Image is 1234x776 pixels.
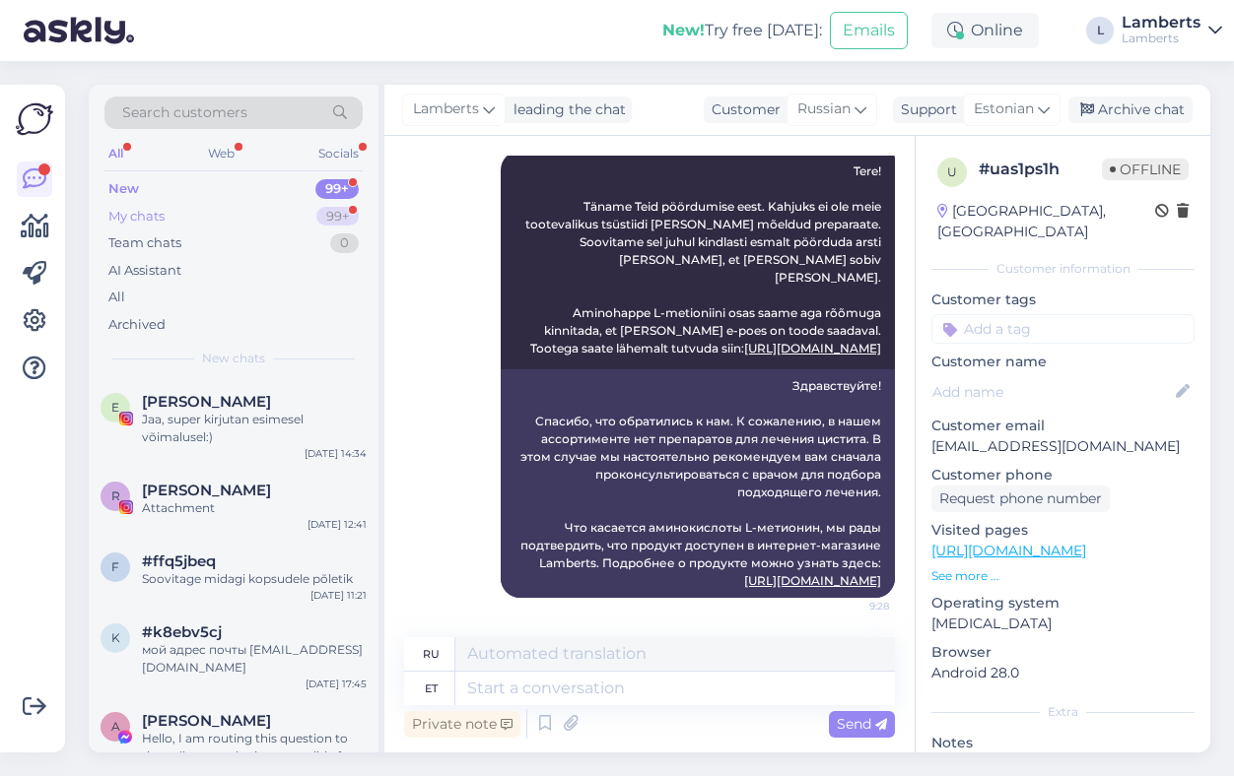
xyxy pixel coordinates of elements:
span: Send [837,715,887,733]
span: Regina Oja [142,482,271,499]
div: Lamberts [1122,31,1200,46]
span: Anny Drobet [142,712,271,730]
p: Visited pages [931,520,1195,541]
p: Browser [931,642,1195,663]
div: [DATE] 12:41 [308,517,367,532]
div: [GEOGRAPHIC_DATA], [GEOGRAPHIC_DATA] [937,201,1155,242]
div: L [1086,17,1114,44]
div: Socials [314,141,363,166]
p: Customer name [931,352,1195,372]
span: f [111,559,119,574]
a: [URL][DOMAIN_NAME] [744,573,881,588]
div: Jaa, super kirjutan esimesel võimalusel:) [142,411,367,446]
span: A [111,719,120,734]
span: k [111,630,120,645]
button: Emails [830,12,908,49]
p: [EMAIL_ADDRESS][DOMAIN_NAME] [931,436,1195,457]
span: Tere! Täname Teid pöördumise eest. Kahjuks ei ole meie tootevalikus tsüstiidi [PERSON_NAME] mõeld... [525,163,884,356]
p: Notes [931,733,1195,753]
div: Attachment [142,499,367,517]
div: Hello, I am routing this question to the colleague who is responsible for this topic. The reply m... [142,730,367,765]
div: Archive chat [1068,97,1193,123]
a: [URL][DOMAIN_NAME] [931,542,1086,559]
div: Online [931,13,1039,48]
div: Extra [931,703,1195,721]
div: Team chats [108,233,181,253]
div: et [425,672,438,705]
div: All [108,288,125,307]
div: # uas1ps1h [979,158,1102,181]
p: See more ... [931,567,1195,585]
div: Request phone number [931,485,1110,512]
span: EMMA TAMMEMÄGI [142,393,271,411]
div: [DATE] 14:34 [305,446,367,461]
div: 0 [330,233,359,253]
div: [DATE] 11:21 [310,588,367,603]
div: New [108,179,139,199]
a: LambertsLamberts [1122,15,1222,46]
span: #k8ebv5cj [142,623,222,641]
p: Android 28.0 [931,663,1195,683]
p: Customer phone [931,465,1195,485]
div: [DATE] 17:45 [306,677,367,691]
img: Askly Logo [16,100,53,138]
span: Search customers [122,102,247,123]
div: All [104,141,127,166]
div: Support [893,99,957,120]
span: E [111,400,119,415]
span: Offline [1102,159,1189,180]
b: New! [662,21,705,39]
input: Add name [932,381,1172,403]
div: ru [423,637,440,671]
p: Customer email [931,416,1195,436]
div: Web [204,141,239,166]
div: AI Assistant [108,261,181,281]
div: Customer [704,99,781,120]
div: 99+ [315,179,359,199]
div: My chats [108,207,165,226]
span: New chats [202,350,265,367]
div: мой адрес почты [EMAIL_ADDRESS][DOMAIN_NAME] [142,641,367,677]
div: Customer information [931,260,1195,278]
a: [URL][DOMAIN_NAME] [744,341,881,356]
span: u [947,164,957,179]
div: Try free [DATE]: [662,19,822,42]
span: 9:28 [815,599,889,614]
p: Operating system [931,593,1195,614]
span: R [111,488,120,503]
span: Russian [797,98,851,120]
input: Add a tag [931,314,1195,344]
p: [MEDICAL_DATA] [931,614,1195,634]
div: Lamberts [1122,15,1200,31]
div: Здравствуйте! Спасибо, что обратились к нам. К сожалению, в нашем ассортименте нет препаратов для... [501,369,895,598]
div: Soovitage midagi kopsudele põletik [142,570,367,588]
span: Estonian [974,98,1034,120]
div: Private note [404,711,520,738]
p: Customer tags [931,290,1195,310]
div: leading the chat [506,99,626,120]
span: Lamberts [413,98,479,120]
div: Archived [108,315,166,335]
div: 99+ [316,207,359,226]
span: #ffq5jbeq [142,552,216,570]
